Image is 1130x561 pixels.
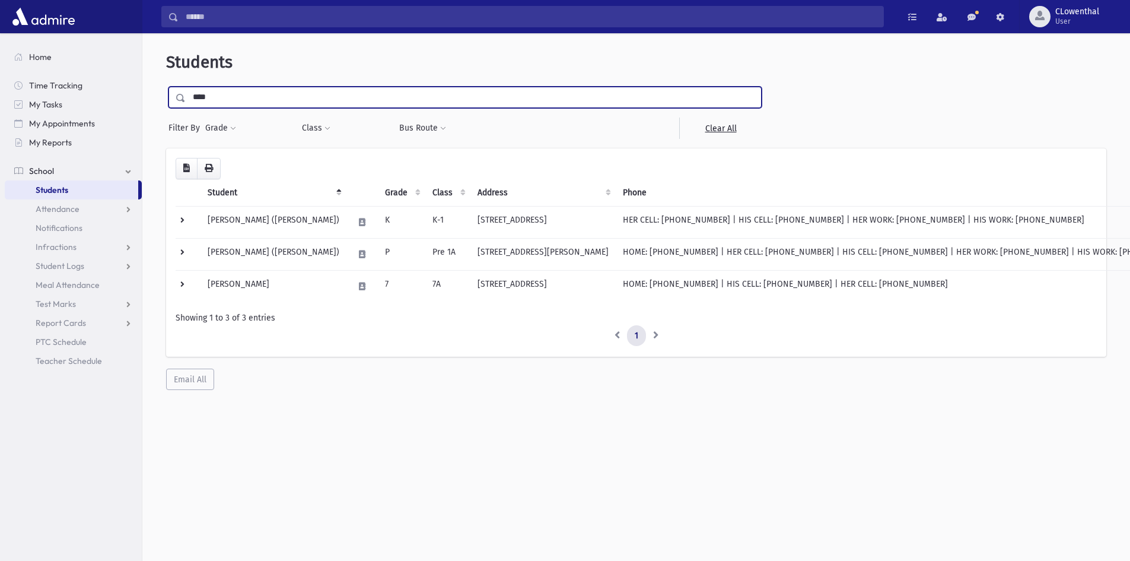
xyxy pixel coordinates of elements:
a: School [5,161,142,180]
a: Students [5,180,138,199]
div: Showing 1 to 3 of 3 entries [176,312,1097,324]
th: Grade: activate to sort column ascending [378,179,425,207]
a: My Appointments [5,114,142,133]
img: AdmirePro [9,5,78,28]
a: Report Cards [5,313,142,332]
button: Email All [166,369,214,390]
span: Home [29,52,52,62]
span: Report Cards [36,318,86,328]
a: My Tasks [5,95,142,114]
td: 7A [425,270,470,302]
span: Student Logs [36,261,84,271]
span: Infractions [36,242,77,252]
a: Attendance [5,199,142,218]
a: Clear All [679,118,762,139]
td: P [378,238,425,270]
button: Bus Route [399,118,447,139]
a: Test Marks [5,294,142,313]
td: [PERSON_NAME] ([PERSON_NAME]) [200,206,346,238]
th: Class: activate to sort column ascending [425,179,470,207]
td: [STREET_ADDRESS] [470,206,616,238]
a: Home [5,47,142,66]
td: K [378,206,425,238]
span: My Tasks [29,99,62,110]
th: Address: activate to sort column ascending [470,179,616,207]
input: Search [179,6,883,27]
span: Time Tracking [29,80,82,91]
a: Time Tracking [5,76,142,95]
a: My Reports [5,133,142,152]
span: My Appointments [29,118,95,129]
span: Attendance [36,204,79,214]
button: Print [197,158,221,179]
button: CSV [176,158,198,179]
span: CLowenthal [1055,7,1099,17]
span: My Reports [29,137,72,148]
button: Grade [205,118,237,139]
span: Students [166,52,233,72]
td: [PERSON_NAME] [200,270,346,302]
th: Student: activate to sort column descending [200,179,346,207]
td: K-1 [425,206,470,238]
td: [STREET_ADDRESS] [470,270,616,302]
a: Meal Attendance [5,275,142,294]
a: Teacher Schedule [5,351,142,370]
span: Teacher Schedule [36,356,102,366]
span: Meal Attendance [36,280,100,290]
td: [STREET_ADDRESS][PERSON_NAME] [470,238,616,270]
span: User [1055,17,1099,26]
span: Notifications [36,223,82,233]
a: PTC Schedule [5,332,142,351]
a: 1 [627,325,646,347]
td: Pre 1A [425,238,470,270]
a: Infractions [5,237,142,256]
span: PTC Schedule [36,337,87,347]
span: Students [36,185,68,195]
td: 7 [378,270,425,302]
td: [PERSON_NAME] ([PERSON_NAME]) [200,238,346,270]
span: Filter By [168,122,205,134]
a: Student Logs [5,256,142,275]
a: Notifications [5,218,142,237]
button: Class [301,118,331,139]
span: School [29,166,54,176]
span: Test Marks [36,299,76,309]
